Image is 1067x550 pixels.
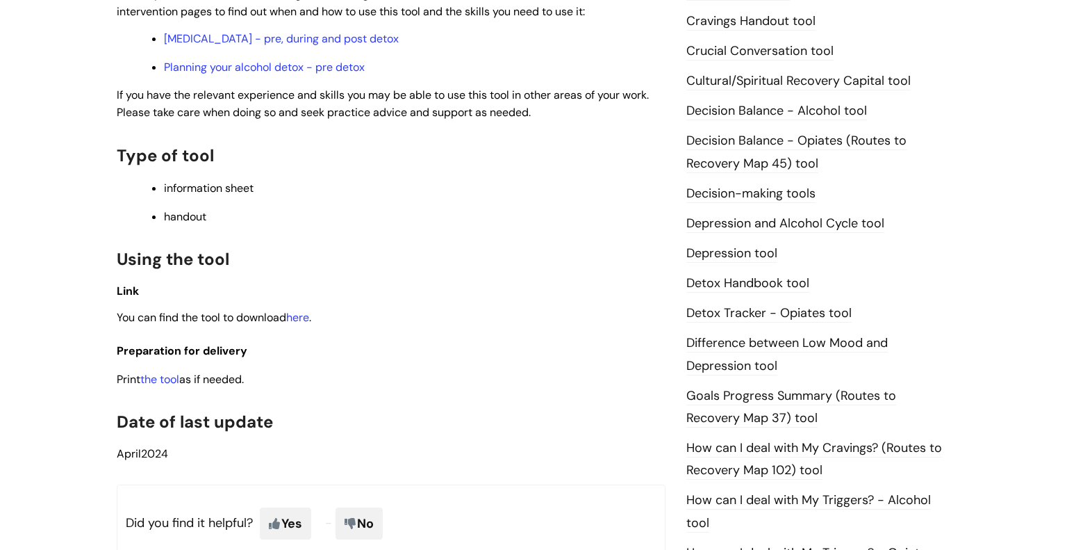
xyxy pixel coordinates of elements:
span: April [117,446,141,461]
span: handout [164,209,206,224]
a: Decision-making tools [686,185,816,203]
a: Cravings Handout tool [686,13,816,31]
span: If you have the relevant experience and skills you may be able to use this tool in other areas of... [117,88,649,120]
a: How can I deal with My Cravings? (Routes to Recovery Map 102) tool [686,439,942,480]
span: Link [117,284,139,298]
span: Yes [260,508,311,540]
a: Goals Progress Summary (Routes to Recovery Map 37) tool [686,387,896,428]
a: Depression and Alcohol Cycle tool [686,215,884,233]
a: Detox Tracker - Opiates tool [686,305,852,323]
a: here [286,310,309,325]
span: Print as if needed. [117,372,244,387]
a: [MEDICAL_DATA] - pre, during and post detox [164,31,399,46]
span: information sheet [164,181,254,195]
a: Cultural/Spiritual Recovery Capital tool [686,72,911,90]
span: You can find the tool to download . [117,310,311,325]
a: Crucial Conversation tool [686,42,834,60]
a: Decision Balance - Opiates (Routes to Recovery Map 45) tool [686,132,907,172]
a: Decision Balance - Alcohol tool [686,102,867,120]
a: Detox Handbook tool [686,275,809,293]
span: 2024 [117,446,168,461]
span: Preparation for delivery [117,343,247,358]
a: Depression tool [686,245,777,263]
span: Date of last update [117,411,273,432]
a: the tool [140,372,179,387]
a: Difference between Low Mood and Depression tool [686,334,888,375]
span: Using the tool [117,248,229,270]
a: How can I deal with My Triggers? - Alcohol tool [686,492,931,532]
span: Type of tool [117,145,214,166]
a: Planning your alcohol detox - pre detox [164,60,365,74]
span: No [336,508,383,540]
